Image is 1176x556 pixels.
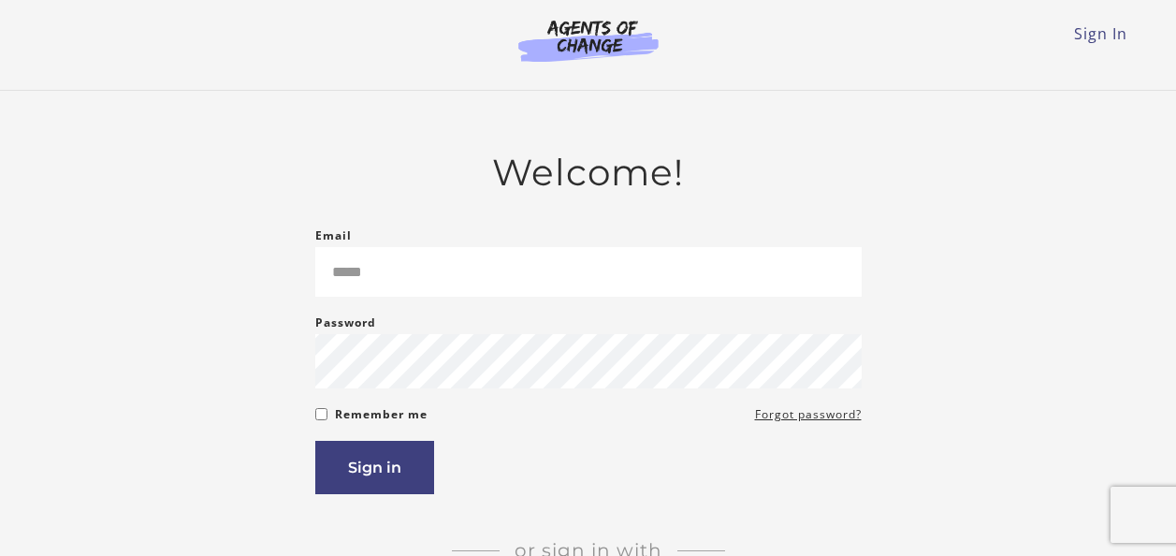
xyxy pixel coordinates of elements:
a: Forgot password? [755,403,862,426]
h2: Welcome! [315,151,862,195]
img: Agents of Change Logo [499,19,678,62]
a: Sign In [1074,23,1127,44]
label: Remember me [335,403,428,426]
button: Sign in [315,441,434,494]
label: Password [315,312,376,334]
label: Email [315,225,352,247]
